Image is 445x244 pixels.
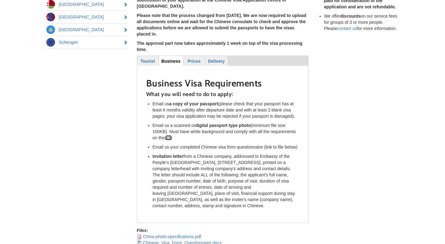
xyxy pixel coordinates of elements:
[206,56,227,65] a: Delivery
[324,13,399,32] li: We offer on our service fees for groups of 3 or more people. Please for more information.
[208,59,225,64] strong: Delivery
[337,26,357,31] a: contact us
[340,14,361,19] strong: discounts
[165,135,172,140] a: link
[46,11,128,23] a: [GEOGRAPHIC_DATA]
[137,41,303,52] strong: The approval part now takes approximately 1 week on top of the visa processing time.
[137,13,307,36] strong: Please note that the process changed from [DATE]. We are now required to upload all documents onl...
[146,78,299,88] h2: Business Visa Requirements
[159,56,183,65] a: Business
[188,59,201,64] strong: Prices
[153,101,299,119] li: Email us (please check that your passport has at least 6 months validity after departure date and...
[46,36,128,48] a: Schengen
[138,56,158,65] a: Tourist
[143,234,201,239] a: China-photo-specifications.pdf
[169,101,218,106] strong: a copy of your passport
[184,56,205,65] a: Prices
[146,91,299,98] h4: What you will need to do to apply:
[294,114,295,119] strong: .
[153,144,299,150] li: Email us your completed Chinese visa form questionnaire (link to file below)
[161,59,180,64] strong: Business
[195,123,251,128] strong: digital passport type photo
[137,227,308,233] div: Files:
[137,234,142,239] img: application/pdf
[141,59,155,64] strong: Tourist
[46,23,128,36] a: [GEOGRAPHIC_DATA]
[153,153,299,209] li: from a Chinese company, addressed to Embassy of the People's [GEOGRAPHIC_DATA], [STREET_ADDRESS],...
[153,122,299,141] li: Email us a scanned or (minimum file size 100KB). Must have white background and comply with all t...
[153,154,184,159] strong: Invitation letter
